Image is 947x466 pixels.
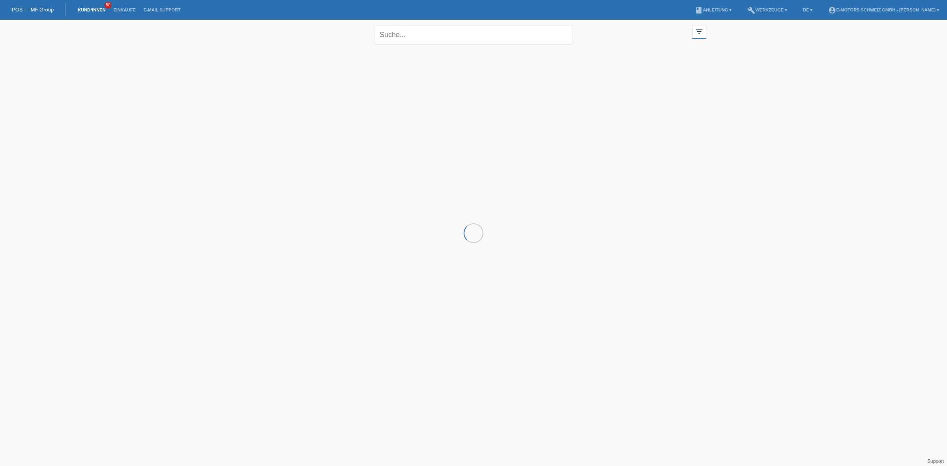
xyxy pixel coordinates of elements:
[927,459,944,464] a: Support
[109,7,139,12] a: Einkäufe
[12,7,54,13] a: POS — MF Group
[799,7,816,12] a: DE ▾
[828,6,836,14] i: account_circle
[695,27,704,36] i: filter_list
[747,6,755,14] i: build
[105,2,112,9] span: 50
[74,7,109,12] a: Kund*innen
[375,26,572,44] input: Suche...
[824,7,943,12] a: account_circleE-Motors Schweiz GmbH - [PERSON_NAME] ▾
[691,7,736,12] a: bookAnleitung ▾
[140,7,185,12] a: E-Mail Support
[743,7,791,12] a: buildWerkzeuge ▾
[695,6,703,14] i: book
